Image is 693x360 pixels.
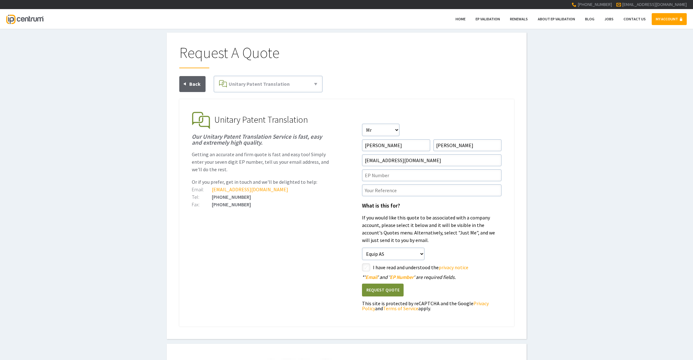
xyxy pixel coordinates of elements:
span: Renewals [510,17,528,21]
span: About EP Validation [538,17,575,21]
a: privacy notice [439,264,468,270]
a: [EMAIL_ADDRESS][DOMAIN_NAME] [212,186,288,193]
span: [PHONE_NUMBER] [578,2,612,7]
a: EP Validation [471,13,504,25]
span: Email [365,274,377,280]
span: Unitary Patent Translation [229,81,290,87]
a: Home [451,13,470,25]
div: Email: [192,187,212,192]
h1: Request A Quote [179,45,514,68]
span: Contact Us [624,17,646,21]
div: Tel: [192,194,212,199]
h1: Our Unitary Patent Translation Service is fast, easy and extremely high quality. [192,134,331,146]
a: [EMAIL_ADDRESS][DOMAIN_NAME] [622,2,687,7]
input: Your Reference [362,184,502,196]
span: Back [189,81,201,87]
input: Surname [433,139,502,151]
input: Email [362,154,502,166]
a: Jobs [600,13,618,25]
label: I have read and understood the [373,263,502,271]
span: Home [456,17,466,21]
p: Getting an accurate and firm quote is fast and easy too! Simply enter your seven digit EP number,... [192,151,331,173]
span: Jobs [604,17,614,21]
a: Renewals [506,13,532,25]
label: styled-checkbox [362,263,370,271]
p: If you would like this quote to be associated with a company account, please select it below and ... [362,214,502,244]
a: MY ACCOUNT [652,13,687,25]
a: Terms of Service [383,305,418,311]
a: Unitary Patent Translation [217,79,320,90]
a: Privacy Policy [362,300,489,311]
span: EP Number [390,274,414,280]
a: Contact Us [619,13,650,25]
h1: What is this for? [362,203,502,209]
input: First Name [362,139,430,151]
a: Blog [581,13,599,25]
div: [PHONE_NUMBER] [192,194,331,199]
a: IP Centrum [6,9,43,29]
input: EP Number [362,169,502,181]
a: About EP Validation [534,13,579,25]
span: EP Validation [476,17,500,21]
div: Fax: [192,202,212,207]
a: Back [179,76,206,92]
div: ' ' and ' ' are required fields. [362,275,502,280]
div: This site is protected by reCAPTCHA and the Google and apply. [362,301,502,311]
span: Unitary Patent Translation [214,114,308,125]
span: Blog [585,17,594,21]
p: Or if you prefer, get in touch and we'll be delighted to help: [192,178,331,186]
button: Request Quote [362,284,404,296]
div: [PHONE_NUMBER] [192,202,331,207]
